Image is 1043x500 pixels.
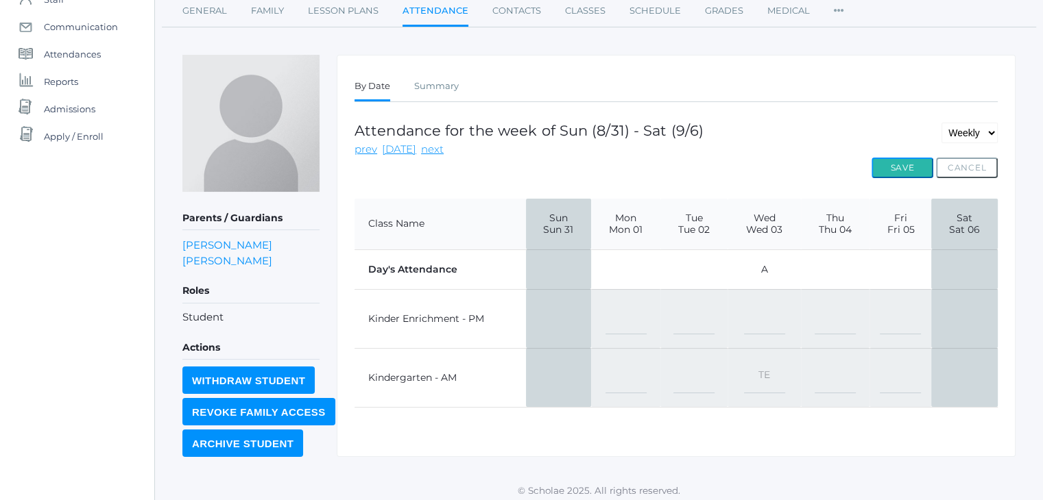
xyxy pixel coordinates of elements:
p: © Scholae 2025. All rights reserved. [155,484,1043,497]
input: Withdraw Student [182,366,315,394]
a: [DATE] [382,142,416,158]
span: Thu 04 [811,224,859,236]
td: Kinder Enrichment - PM [355,289,526,348]
th: Thu [801,199,870,250]
strong: Day's Attendance [368,263,457,275]
span: Sun 31 [536,224,581,236]
button: Save [872,158,933,178]
span: Fri 05 [880,224,921,236]
td: A [728,249,801,289]
th: Sat [931,199,998,250]
span: Admissions [44,95,95,123]
a: prev [355,142,377,158]
span: Attendances [44,40,101,68]
th: Fri [870,199,931,250]
a: By Date [355,73,390,102]
input: Archive Student [182,429,303,457]
th: Wed [728,199,801,250]
span: Apply / Enroll [44,123,104,150]
span: Wed 03 [738,224,791,236]
h5: Roles [182,279,320,303]
button: Cancel [936,158,998,178]
span: Tue 02 [671,224,717,236]
a: [PERSON_NAME] [182,237,272,253]
img: Annie Grace Gregg [182,55,320,192]
a: next [421,142,444,158]
span: Mon 01 [601,224,651,236]
th: Mon [591,199,661,250]
h1: Attendance for the week of Sun (8/31) - Sat (9/6) [355,123,704,138]
span: Reports [44,68,78,95]
a: Summary [414,73,459,100]
span: Communication [44,13,118,40]
span: Sat 06 [942,224,987,236]
th: Tue [660,199,728,250]
a: [PERSON_NAME] [182,253,272,268]
td: Kindergarten - AM [355,348,526,407]
input: Revoke Family Access [182,398,335,425]
h5: Parents / Guardians [182,207,320,230]
h5: Actions [182,336,320,360]
th: Sun [526,199,591,250]
li: Student [182,310,320,325]
th: Class Name [355,199,526,250]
